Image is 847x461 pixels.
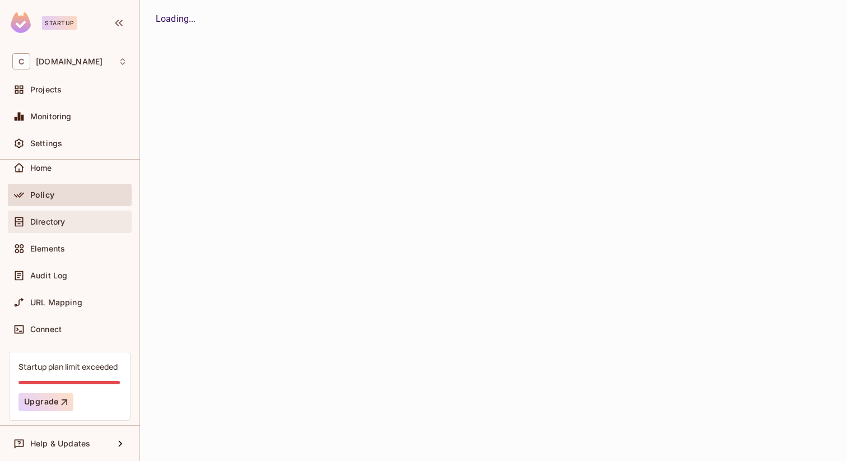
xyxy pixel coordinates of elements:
span: C [12,53,30,69]
span: Help & Updates [30,439,90,448]
div: Startup plan limit exceeded [18,361,118,372]
span: Monitoring [30,112,72,121]
img: SReyMgAAAABJRU5ErkJggg== [11,12,31,33]
div: Loading... [156,12,831,26]
span: Directory [30,217,65,226]
span: Audit Log [30,271,67,280]
span: Policy [30,190,54,199]
span: Home [30,164,52,173]
span: Settings [30,139,62,148]
div: Startup [42,16,77,30]
span: Workspace: chalkboard.io [36,57,103,66]
button: Upgrade [18,393,73,411]
span: Connect [30,325,62,334]
span: URL Mapping [30,298,82,307]
span: Elements [30,244,65,253]
span: Projects [30,85,62,94]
